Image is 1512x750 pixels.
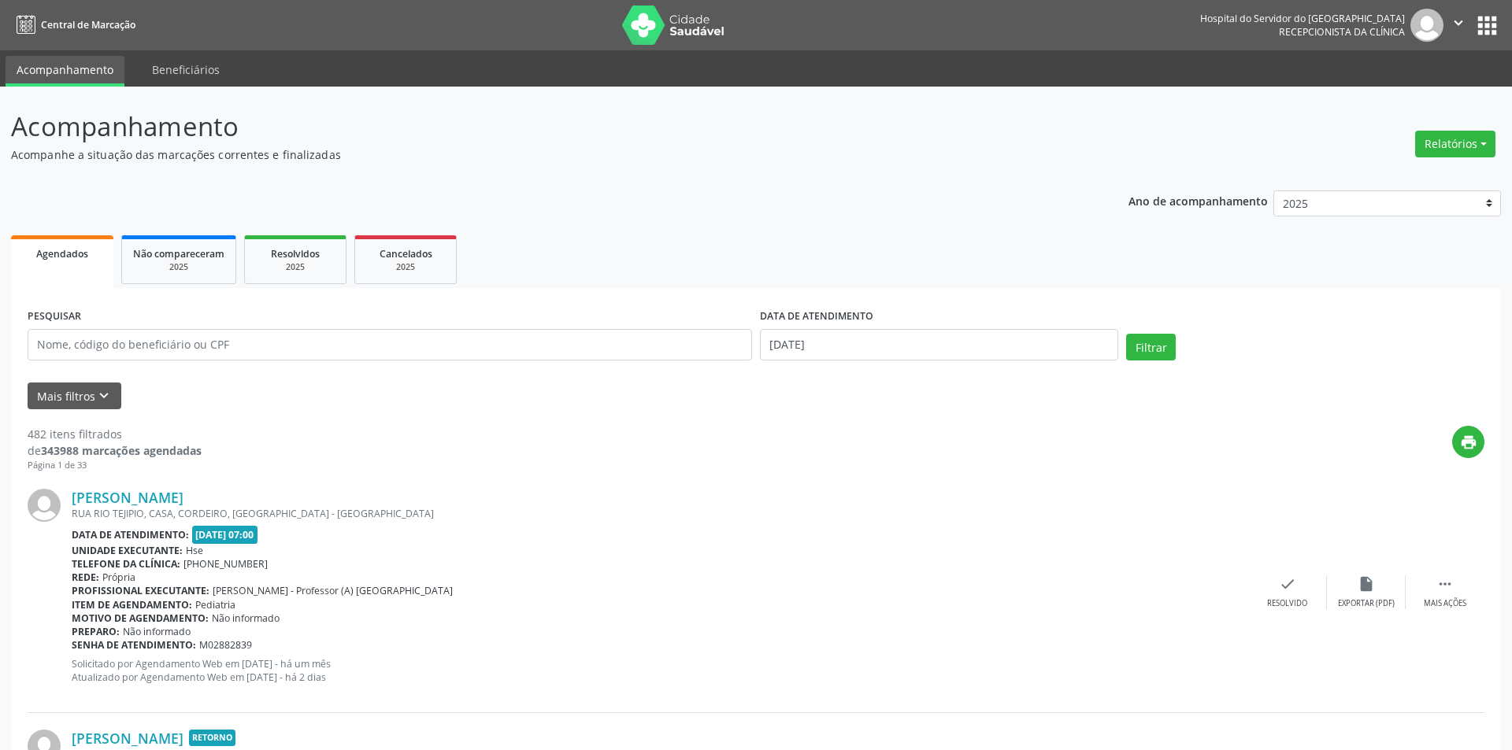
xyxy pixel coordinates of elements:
img: img [28,489,61,522]
b: Data de atendimento: [72,528,189,541]
span: M02882839 [199,638,252,652]
span: [PERSON_NAME] - Professor (A) [GEOGRAPHIC_DATA] [213,584,453,597]
button: Relatórios [1415,131,1495,157]
span: Retorno [189,730,235,746]
span: Hse [186,544,203,557]
div: 2025 [366,261,445,273]
a: Beneficiários [141,56,231,83]
input: Nome, código do beneficiário ou CPF [28,329,752,360]
p: Solicitado por Agendamento Web em [DATE] - há um mês Atualizado por Agendamento Web em [DATE] - h... [72,657,1248,684]
b: Senha de atendimento: [72,638,196,652]
b: Profissional executante: [72,584,209,597]
b: Unidade executante: [72,544,183,557]
button:  [1443,9,1473,42]
i: check [1279,575,1296,593]
i:  [1450,14,1467,31]
div: de [28,442,202,459]
span: Própria [102,571,135,584]
b: Preparo: [72,625,120,638]
span: Recepcionista da clínica [1279,25,1405,39]
button: Filtrar [1126,334,1176,360]
div: Hospital do Servidor do [GEOGRAPHIC_DATA] [1200,12,1405,25]
i: insert_drive_file [1358,575,1375,593]
b: Item de agendamento: [72,598,192,611]
p: Acompanhamento [11,107,1054,146]
div: Exportar (PDF) [1338,598,1395,609]
span: Resolvidos [271,247,320,260]
span: Central de Marcação [41,18,135,31]
a: Acompanhamento [6,56,124,87]
span: Não compareceram [133,247,224,260]
i:  [1436,575,1454,593]
button: apps [1473,12,1501,39]
span: Agendados [36,247,88,260]
span: [PHONE_NUMBER] [183,557,268,571]
label: PESQUISAR [28,305,81,329]
div: RUA RIO TEJIPIO, CASA, CORDEIRO, [GEOGRAPHIC_DATA] - [GEOGRAPHIC_DATA] [72,507,1248,520]
div: Mais ações [1424,598,1466,609]
a: [PERSON_NAME] [72,730,183,747]
p: Ano de acompanhamento [1128,190,1268,210]
p: Acompanhe a situação das marcações correntes e finalizadas [11,146,1054,163]
b: Rede: [72,571,99,584]
span: Pediatria [195,598,235,611]
img: img [1410,9,1443,42]
a: [PERSON_NAME] [72,489,183,506]
div: Resolvido [1267,598,1307,609]
b: Telefone da clínica: [72,557,180,571]
label: DATA DE ATENDIMENTO [760,305,873,329]
i: print [1460,434,1477,451]
span: Cancelados [380,247,432,260]
span: Não informado [123,625,191,638]
div: 2025 [133,261,224,273]
div: 482 itens filtrados [28,426,202,442]
b: Motivo de agendamento: [72,611,209,625]
a: Central de Marcação [11,12,135,38]
i: keyboard_arrow_down [95,387,113,405]
input: Selecione um intervalo [760,329,1118,360]
button: print [1452,426,1484,458]
div: Página 1 de 33 [28,459,202,472]
strong: 343988 marcações agendadas [41,443,202,458]
button: Mais filtroskeyboard_arrow_down [28,382,121,410]
span: [DATE] 07:00 [192,526,258,544]
div: 2025 [256,261,335,273]
span: Não informado [212,611,280,625]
